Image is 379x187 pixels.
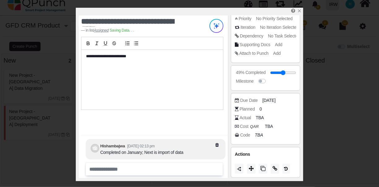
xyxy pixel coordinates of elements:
[240,97,258,104] div: Due Date
[262,97,275,104] span: [DATE]
[260,25,299,30] span: No Iteration Selected
[81,28,198,33] footer: in list
[129,28,130,33] span: .
[255,133,263,137] i: TBA
[239,50,269,57] div: Attach to Punch
[94,28,109,33] u: Assigned
[297,8,302,13] a: x
[265,123,273,130] span: TBA
[282,164,290,174] button: History
[240,24,255,31] div: Iteration
[110,28,134,33] span: Saving Data
[236,78,254,85] div: Milestone
[133,28,134,33] span: .
[260,106,262,112] span: 0
[239,41,270,48] div: Supporting Docs
[275,42,282,47] span: Add
[235,164,243,174] button: Duration should be greater than 1 day to split
[209,19,223,33] img: Try writing with AI
[268,33,300,38] span: No Task Selected
[273,51,281,56] span: Add
[240,123,260,130] div: Cost
[297,9,302,13] svg: x
[240,33,263,39] div: Dependency
[239,115,251,121] div: Actual
[237,167,242,172] img: LaQAAAABJRU5ErkJggg==
[235,152,250,157] span: Actions
[256,16,293,21] span: No Priority Selected
[256,115,264,121] span: TBA
[236,69,266,76] div: 49% Completed
[94,28,109,33] cite: Source Title
[239,15,251,22] div: Priority
[259,164,267,174] button: Copy
[131,28,132,33] span: .
[100,149,183,156] div: Completed on January; Next is import of data
[100,144,125,148] b: Hishambajwa
[250,124,259,129] b: QAR
[240,132,250,138] div: Code
[291,8,295,13] i: Edit Punch
[247,164,256,174] button: Move
[127,144,155,148] small: [DATE] 02:13 pm
[271,164,279,174] button: Copy Link
[239,106,255,112] div: Planned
